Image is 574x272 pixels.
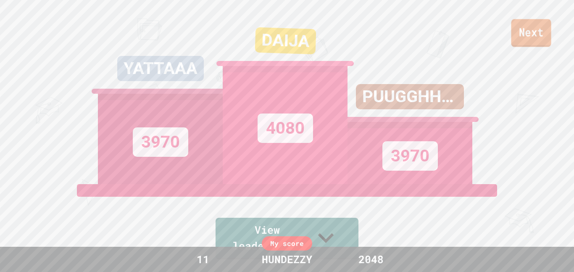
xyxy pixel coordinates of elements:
div: YATTAAA [117,56,204,81]
div: 4080 [258,114,313,143]
div: PUUGGHHPUUGGHH [356,84,464,109]
div: 3970 [133,127,188,157]
div: 2048 [340,251,403,267]
div: My score [262,236,312,251]
div: 3970 [382,141,438,171]
div: 11 [171,251,234,267]
div: HUNDEZZY [253,251,321,267]
a: View leaderboard [216,218,358,259]
div: DAIJA [255,27,316,54]
a: Next [511,19,551,47]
